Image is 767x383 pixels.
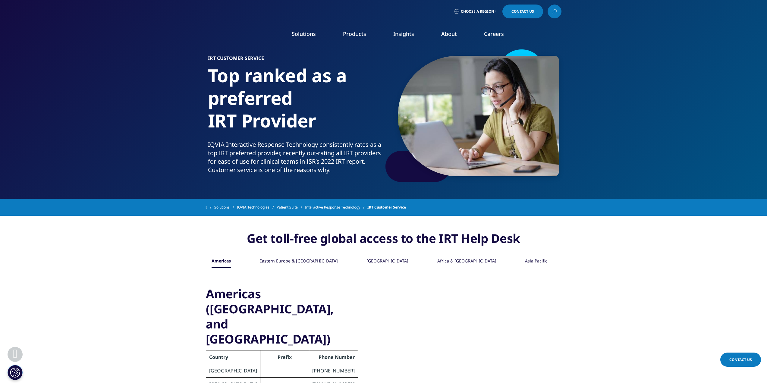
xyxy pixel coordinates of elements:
button: Asia Pacific [524,255,547,268]
td: [GEOGRAPHIC_DATA] [206,364,260,378]
img: IQVIA Healthcare Information Technology and Pharma Clinical Research Company [206,31,254,40]
span: IRT Customer Service [367,202,406,213]
h3: Get toll-free global access to the IRT Help Desk [206,231,561,255]
button: Cookies Settings [8,365,23,380]
img: irt-hero-image---cropped.jpg [398,56,559,176]
a: Solutions [214,202,237,213]
h3: Americas ([GEOGRAPHIC_DATA], and [GEOGRAPHIC_DATA]) [206,286,352,347]
span: Contact Us [511,10,534,13]
a: Interactive Response Technology [305,202,367,213]
a: About [441,30,457,37]
nav: Primary [256,21,561,49]
button: Eastern Europe & [GEOGRAPHIC_DATA] [259,255,338,268]
a: Patient Suite [277,202,305,213]
a: Insights [393,30,414,37]
h1: Top ranked as a preferred IRT Provider [208,64,381,140]
a: Products [343,30,366,37]
a: IQVIA Technologies [237,202,277,213]
button: Africa & [GEOGRAPHIC_DATA] [436,255,496,268]
td: [PHONE_NUMBER] [309,364,358,378]
h6: IRT CUSTOMER SERVICE [208,56,381,64]
p: IQVIA Interactive Response Technology consistently rates as a top IRT preferred provider, recentl... [208,140,381,178]
th: Country [206,350,260,364]
a: Contact Us [720,353,761,367]
button: [GEOGRAPHIC_DATA] [366,255,408,268]
th: Prefix [260,350,309,364]
a: Careers [484,30,504,37]
span: Choose a Region [461,9,494,14]
th: Phone Number [309,350,358,364]
a: Solutions [292,30,316,37]
div: Asia Pacific [525,255,547,268]
a: Contact Us [502,5,543,18]
div: Eastern Europe & [GEOGRAPHIC_DATA] [259,255,338,268]
div: Africa & [GEOGRAPHIC_DATA] [437,255,496,268]
div: [GEOGRAPHIC_DATA] [366,255,408,268]
button: Americas [211,255,231,268]
span: Contact Us [729,357,752,362]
